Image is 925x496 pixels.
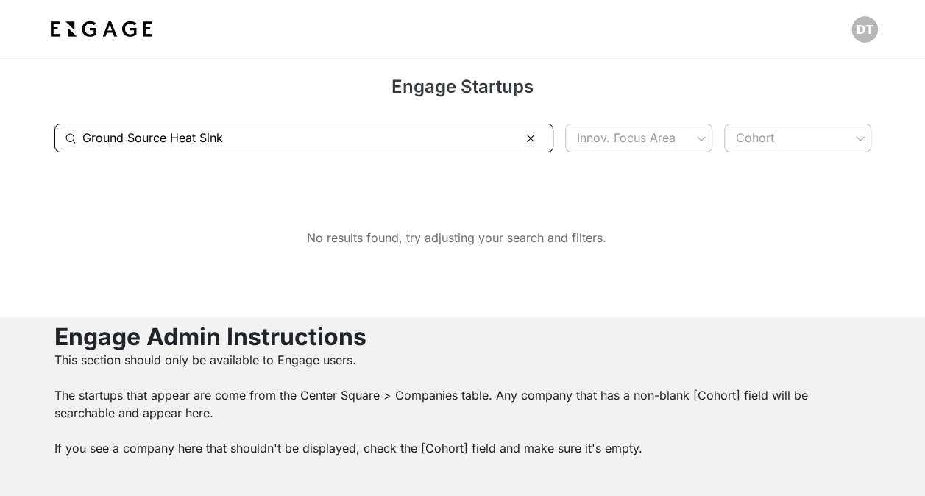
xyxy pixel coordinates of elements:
[43,158,871,247] div: No results found, try adjusting your search and filters.
[851,16,878,43] img: Profile picture of David Torres
[54,323,871,351] h2: Engage Admin Instructions
[47,16,156,43] img: bdf1fb74-1727-4ba0-a5bd-bc74ae9fc70b.jpeg
[54,74,871,106] h2: Engage Startups
[724,124,871,152] div: Cohort
[54,386,871,422] p: The startups that appear are come from the Center Square > Companies table. Any company that has ...
[82,124,510,152] input: Type here to search
[54,124,553,152] div: Type here to search
[851,16,878,43] button: Open profile menu
[565,124,712,152] div: Innov. Focus Area
[54,351,871,369] p: This section should only be available to Engage users.
[54,439,871,457] p: If you see a company here that shouldn't be displayed, check the [Cohort] field and make sure it'...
